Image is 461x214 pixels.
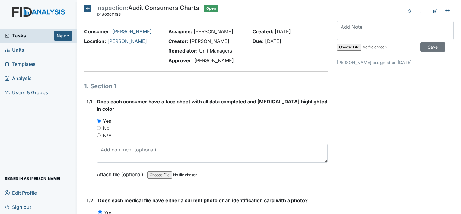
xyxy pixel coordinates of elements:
[199,48,232,54] span: Unit Managers
[103,125,110,132] label: No
[97,99,327,112] span: Does each consumer have a face sheet with all data completed and [MEDICAL_DATA] highlighted in color
[5,88,48,97] span: Users & Groups
[253,38,264,44] strong: Due:
[98,197,308,203] span: Does each medical file have either a current photo or an identification card with a photo?
[5,74,32,83] span: Analysis
[5,202,31,212] span: Sign out
[420,42,445,52] input: Save
[168,57,193,63] strong: Approver:
[84,38,106,44] strong: Location:
[265,38,281,44] span: [DATE]
[87,98,92,105] label: 1.1
[103,117,111,125] label: Yes
[107,38,147,44] a: [PERSON_NAME]
[84,28,111,34] strong: Consumer:
[54,31,72,41] button: New
[96,5,199,18] div: Audit Consumers Charts
[96,4,128,11] span: Inspection:
[253,28,273,34] strong: Created:
[97,167,146,178] label: Attach file (optional)
[194,28,233,34] span: [PERSON_NAME]
[5,32,54,39] a: Tasks
[5,188,37,197] span: Edit Profile
[5,60,36,69] span: Templates
[168,38,188,44] strong: Creator:
[97,133,101,137] input: N/A
[102,12,121,17] span: #00011185
[84,82,328,91] h1: 1. Section 1
[87,197,93,204] label: 1.2
[194,57,234,63] span: [PERSON_NAME]
[5,45,24,55] span: Units
[337,59,454,66] p: [PERSON_NAME] assigned on [DATE].
[97,126,101,130] input: No
[275,28,291,34] span: [DATE]
[5,174,60,183] span: Signed in as [PERSON_NAME]
[96,12,101,17] span: ID:
[168,48,198,54] strong: Remediator:
[112,28,152,34] a: [PERSON_NAME]
[204,5,218,12] span: Open
[103,132,112,139] label: N/A
[168,28,192,34] strong: Assignee:
[97,119,101,123] input: Yes
[190,38,229,44] span: [PERSON_NAME]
